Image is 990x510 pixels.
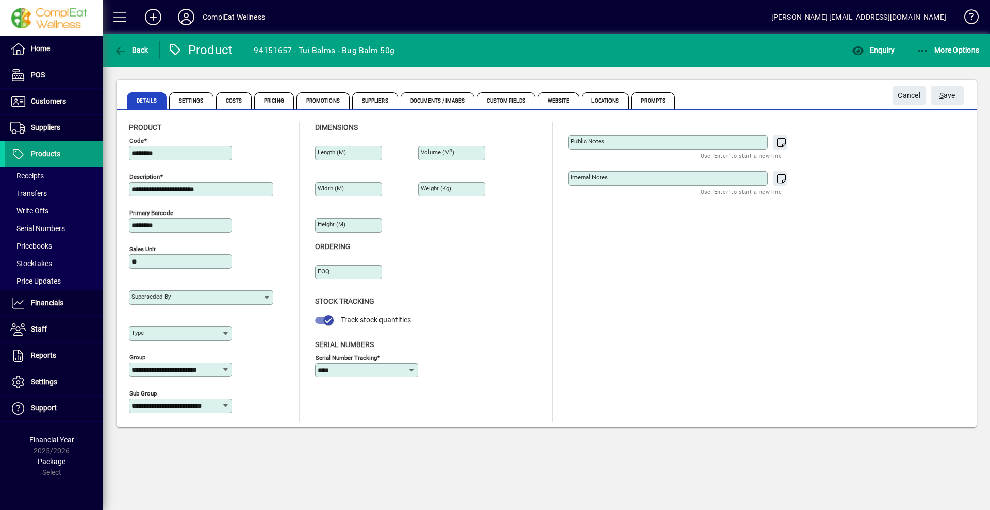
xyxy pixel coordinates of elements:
[571,174,608,181] mat-label: Internal Notes
[571,138,604,145] mat-label: Public Notes
[315,297,374,305] span: Stock Tracking
[939,91,944,100] span: S
[852,46,895,54] span: Enquiry
[318,268,329,275] mat-label: EOQ
[893,86,926,105] button: Cancel
[10,172,44,180] span: Receipts
[169,92,213,109] span: Settings
[296,92,350,109] span: Promotions
[318,221,345,228] mat-label: Height (m)
[5,185,103,202] a: Transfers
[5,167,103,185] a: Receipts
[5,317,103,342] a: Staff
[701,150,782,161] mat-hint: Use 'Enter' to start a new line
[5,290,103,316] a: Financials
[5,36,103,62] a: Home
[5,237,103,255] a: Pricebooks
[315,123,358,131] span: Dimensions
[477,92,535,109] span: Custom Fields
[917,46,980,54] span: More Options
[401,92,475,109] span: Documents / Images
[10,207,48,215] span: Write Offs
[5,115,103,141] a: Suppliers
[31,404,57,412] span: Support
[10,259,52,268] span: Stocktakes
[170,8,203,26] button: Profile
[31,150,60,158] span: Products
[5,396,103,421] a: Support
[31,97,66,105] span: Customers
[421,149,454,156] mat-label: Volume (m )
[450,148,452,153] sup: 3
[914,41,982,59] button: More Options
[131,293,171,300] mat-label: Superseded by
[10,189,47,198] span: Transfers
[315,340,374,349] span: Serial Numbers
[931,86,964,105] button: Save
[31,299,63,307] span: Financials
[203,9,265,25] div: ComplEat Wellness
[129,173,160,180] mat-label: Description
[538,92,580,109] span: Website
[5,272,103,290] a: Price Updates
[631,92,675,109] span: Prompts
[341,316,411,324] span: Track stock quantities
[849,41,897,59] button: Enquiry
[701,186,782,198] mat-hint: Use 'Enter' to start a new line
[10,224,65,233] span: Serial Numbers
[939,87,955,104] span: ave
[316,354,377,361] mat-label: Serial Number tracking
[31,377,57,386] span: Settings
[352,92,398,109] span: Suppliers
[5,202,103,220] a: Write Offs
[318,149,346,156] mat-label: Length (m)
[898,87,920,104] span: Cancel
[129,137,144,144] mat-label: Code
[31,325,47,333] span: Staff
[129,390,157,397] mat-label: Sub group
[318,185,344,192] mat-label: Width (m)
[771,9,946,25] div: [PERSON_NAME] [EMAIL_ADDRESS][DOMAIN_NAME]
[127,92,167,109] span: Details
[111,41,151,59] button: Back
[38,457,65,466] span: Package
[103,41,160,59] app-page-header-button: Back
[10,242,52,250] span: Pricebooks
[5,343,103,369] a: Reports
[114,46,148,54] span: Back
[254,42,394,59] div: 94151657 - Tui Balms - Bug Balm 50g
[129,245,156,253] mat-label: Sales unit
[31,123,60,131] span: Suppliers
[5,255,103,272] a: Stocktakes
[129,123,161,131] span: Product
[29,436,74,444] span: Financial Year
[5,89,103,114] a: Customers
[582,92,629,109] span: Locations
[129,209,173,217] mat-label: Primary barcode
[956,2,977,36] a: Knowledge Base
[5,369,103,395] a: Settings
[131,329,144,336] mat-label: Type
[129,354,145,361] mat-label: Group
[421,185,451,192] mat-label: Weight (Kg)
[5,220,103,237] a: Serial Numbers
[168,42,233,58] div: Product
[137,8,170,26] button: Add
[31,44,50,53] span: Home
[315,242,351,251] span: Ordering
[5,62,103,88] a: POS
[10,277,61,285] span: Price Updates
[216,92,252,109] span: Costs
[31,71,45,79] span: POS
[31,351,56,359] span: Reports
[254,92,294,109] span: Pricing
